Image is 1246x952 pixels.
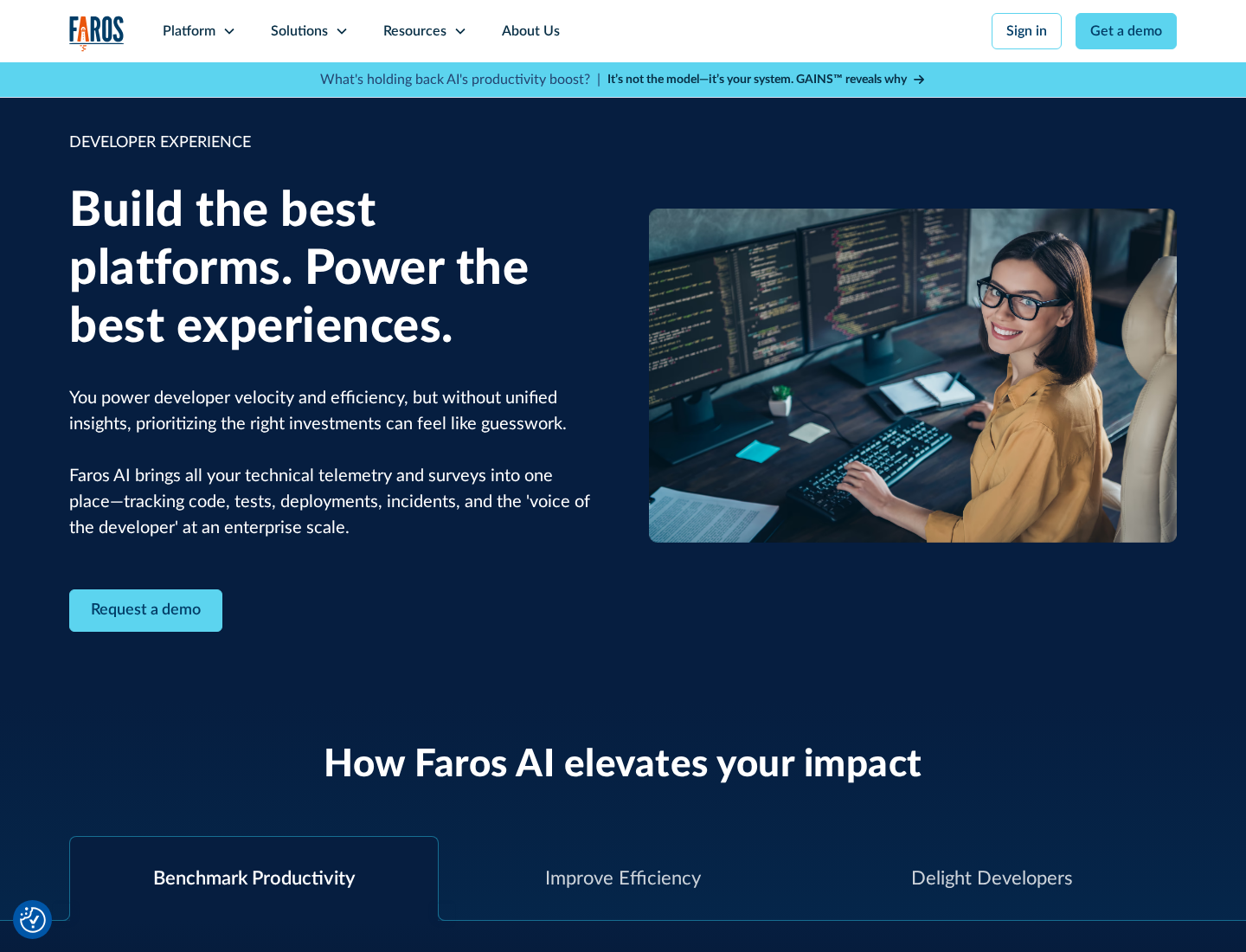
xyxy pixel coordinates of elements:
[163,21,215,42] div: Platform
[607,74,907,86] strong: It’s not the model—it’s your system. GAINS™ reveals why
[69,132,597,155] div: DEVELOPER EXPERIENCE
[545,865,701,893] div: Improve Efficiency
[271,21,328,42] div: Solutions
[20,907,46,933] button: Cookie Settings
[20,907,46,933] img: Revisit consent button
[607,71,926,89] a: It’s not the model—it’s your system. GAINS™ reveals why
[69,183,597,357] h1: Build the best platforms. Power the best experiences.
[383,21,446,42] div: Resources
[153,865,355,893] div: Benchmark Productivity
[69,385,597,541] p: You power developer velocity and efficiency, but without unified insights, prioritizing the right...
[324,743,922,788] h2: How Faros AI elevates your impact
[69,589,222,632] a: Contact Modal
[1076,13,1177,49] a: Get a demo
[320,69,601,90] p: What's holding back AI's productivity boost? |
[69,16,125,51] a: home
[69,16,125,51] img: Logo of the analytics and reporting company Faros.
[992,13,1062,49] a: Sign in
[911,865,1073,893] div: Delight Developers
